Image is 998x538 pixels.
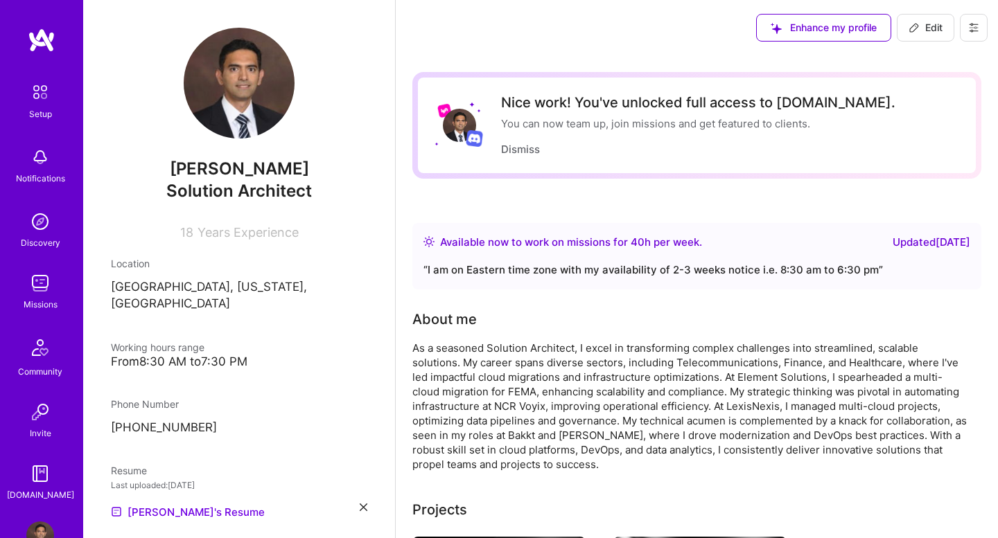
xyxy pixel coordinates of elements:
[26,143,54,171] img: bell
[29,107,52,121] div: Setup
[412,499,467,520] div: Projects
[184,28,295,138] img: User Avatar
[756,14,891,42] button: Enhance my profile
[111,506,122,517] img: Resume
[423,236,435,247] img: Availability
[18,364,62,379] div: Community
[631,235,645,249] span: 40
[26,460,54,487] img: guide book
[771,21,877,35] span: Enhance my profile
[501,142,540,156] button: Dismiss
[198,225,299,240] span: Years Experience
[893,234,970,251] div: Updated [DATE]
[111,159,367,179] span: [PERSON_NAME]
[412,309,477,330] div: Tell us a little about yourself
[466,129,483,147] img: Discord logo
[897,14,954,42] div: null
[180,225,193,240] span: 18
[111,355,367,369] div: From 8:30 AM to 7:30 PM
[16,171,65,186] div: Notifications
[412,309,477,330] div: About me
[166,181,312,201] span: Solution Architect
[111,398,179,410] span: Phone Number
[24,297,58,312] div: Missions
[111,256,367,271] div: Location
[111,503,265,520] a: [PERSON_NAME]'s Resume
[111,341,204,353] span: Working hours range
[28,28,55,53] img: logo
[30,426,51,440] div: Invite
[501,94,895,111] div: Nice work! You've unlocked full access to [DOMAIN_NAME].
[501,116,895,131] div: You can now team up, join missions and get featured to clients.
[909,21,943,35] span: Edit
[7,487,74,502] div: [DOMAIN_NAME]
[111,279,367,312] p: [GEOGRAPHIC_DATA], [US_STATE], [GEOGRAPHIC_DATA]
[24,331,57,364] img: Community
[26,398,54,426] img: Invite
[26,78,55,107] img: setup
[437,103,452,118] img: Lyft logo
[771,23,782,34] i: icon SuggestedTeams
[360,503,367,511] i: icon Close
[423,262,970,278] div: “ I am on Eastern time zone with my availability of 2-3 weeks notice i.e. 8:30 am to 6:30 pm ”
[412,341,967,472] div: As a seasoned Solution Architect, I excel in transforming complex challenges into streamlined, sc...
[26,208,54,235] img: discovery
[897,14,954,42] button: Edit
[443,109,476,142] img: User Avatar
[111,465,147,476] span: Resume
[21,235,60,250] div: Discovery
[440,234,702,251] div: Available now to work on missions for h per week .
[111,478,367,492] div: Last uploaded: [DATE]
[111,420,367,436] p: [PHONE_NUMBER]
[26,269,54,297] img: teamwork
